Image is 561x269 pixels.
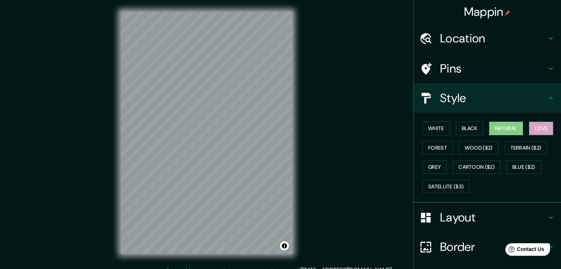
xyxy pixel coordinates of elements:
img: pin-icon.png [505,10,510,16]
button: Love [529,122,553,135]
div: Style [413,83,561,113]
div: Layout [413,203,561,232]
button: White [422,122,450,135]
button: Natural [489,122,523,135]
h4: Mappin [464,4,511,19]
h4: Layout [440,210,546,225]
div: Pins [413,54,561,83]
canvas: Map [121,12,292,254]
h4: Pins [440,61,546,76]
button: Blue ($2) [506,160,541,174]
h4: Location [440,31,546,46]
div: Border [413,232,561,262]
button: Cartoon ($2) [453,160,501,174]
button: Black [456,122,484,135]
button: Toggle attribution [280,241,289,250]
h4: Style [440,91,546,105]
button: Wood ($2) [459,141,499,155]
button: Grey [422,160,447,174]
iframe: Help widget launcher [495,240,553,261]
div: Location [413,24,561,53]
button: Satellite ($3) [422,180,470,193]
h4: Border [440,240,546,254]
button: Terrain ($2) [505,141,547,155]
button: Forest [422,141,453,155]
